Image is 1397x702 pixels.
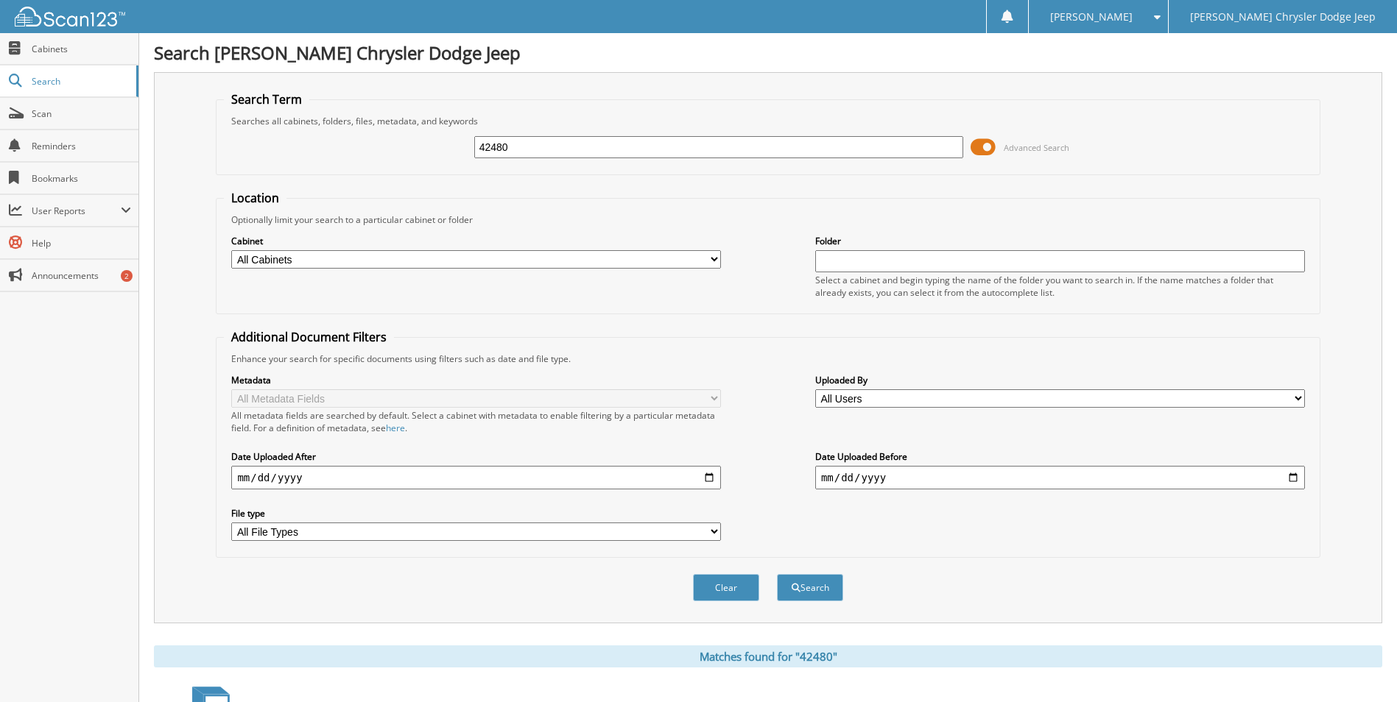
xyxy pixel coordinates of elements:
[231,450,721,463] label: Date Uploaded After
[693,574,759,601] button: Clear
[386,422,405,434] a: here
[154,40,1382,65] h1: Search [PERSON_NAME] Chrysler Dodge Jeep
[224,352,1312,365] div: Enhance your search for specific documents using filters such as date and file type.
[231,235,721,247] label: Cabinet
[32,140,131,152] span: Reminders
[815,450,1305,463] label: Date Uploaded Before
[231,409,721,434] div: All metadata fields are searched by default. Select a cabinet with metadata to enable filtering b...
[815,235,1305,247] label: Folder
[815,274,1305,299] div: Select a cabinet and begin typing the name of the folder you want to search in. If the name match...
[815,374,1305,386] label: Uploaded By
[224,190,286,206] legend: Location
[154,645,1382,667] div: Matches found for "42480"
[224,213,1312,226] div: Optionally limit your search to a particular cabinet or folder
[1050,13,1133,21] span: [PERSON_NAME]
[231,374,721,386] label: Metadata
[32,237,131,249] span: Help
[224,91,309,107] legend: Search Term
[15,7,125,26] img: scan123-logo-white.svg
[231,507,721,520] label: File type
[32,269,131,282] span: Announcements
[121,270,133,282] div: 2
[32,43,131,55] span: Cabinets
[32,75,129,88] span: Search
[815,466,1305,489] input: end
[32,205,121,217] span: User Reports
[1004,142,1069,153] span: Advanced Search
[1190,13,1376,21] span: [PERSON_NAME] Chrysler Dodge Jeep
[32,172,131,185] span: Bookmarks
[777,574,843,601] button: Search
[231,466,721,489] input: start
[224,115,1312,127] div: Searches all cabinets, folders, files, metadata, and keywords
[32,107,131,120] span: Scan
[224,329,394,345] legend: Additional Document Filters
